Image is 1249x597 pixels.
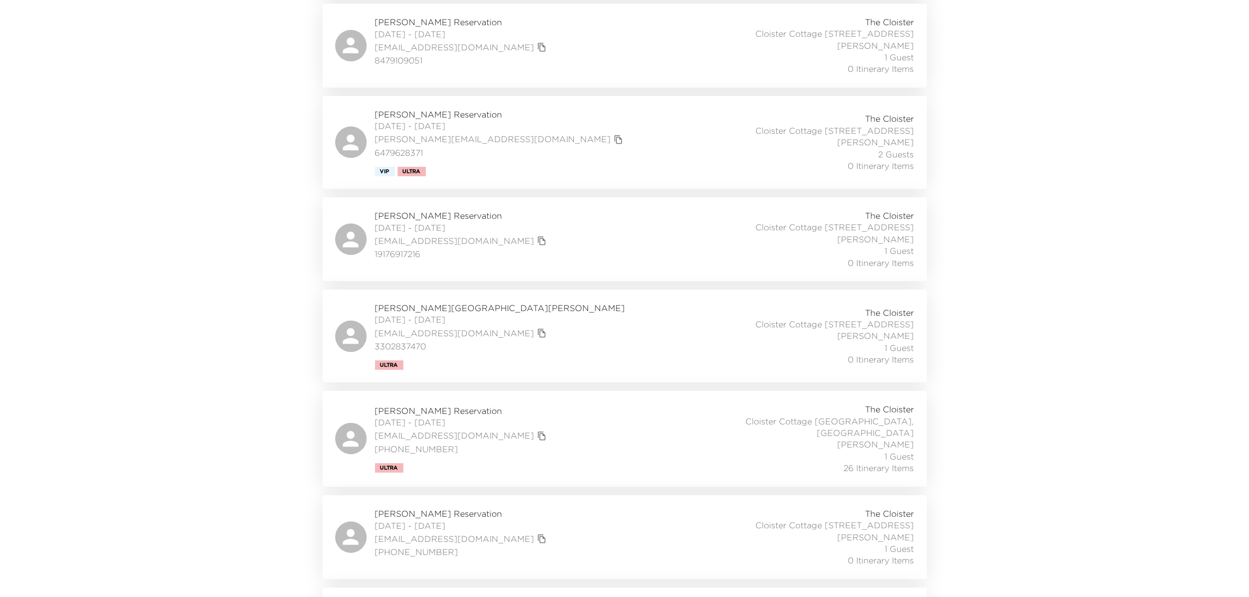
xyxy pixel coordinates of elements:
span: 0 Itinerary Items [848,63,914,74]
span: The Cloister [866,16,914,28]
span: 0 Itinerary Items [848,555,914,566]
span: [PERSON_NAME] Reservation [375,210,549,221]
span: Vip [380,168,390,175]
a: [PERSON_NAME][GEOGRAPHIC_DATA][PERSON_NAME][DATE] - [DATE][EMAIL_ADDRESS][DOMAIN_NAME]copy primar... [323,290,927,382]
span: Cloister Cottage [STREET_ADDRESS] [756,318,914,330]
span: Ultra [380,465,398,471]
span: [PERSON_NAME] Reservation [375,508,549,519]
span: Cloister Cottage [STREET_ADDRESS] [756,221,914,233]
span: [DATE] - [DATE] [375,222,549,233]
span: Cloister Cottage [STREET_ADDRESS] [756,28,914,39]
a: [EMAIL_ADDRESS][DOMAIN_NAME] [375,327,535,339]
span: 8479109051 [375,55,549,66]
span: [PHONE_NUMBER] [375,546,549,558]
span: The Cloister [866,307,914,318]
a: [PERSON_NAME] Reservation[DATE] - [DATE][PERSON_NAME][EMAIL_ADDRESS][DOMAIN_NAME]copy primary mem... [323,96,927,189]
span: 3302837470 [375,340,625,352]
span: The Cloister [866,403,914,415]
span: 1 Guest [885,342,914,354]
span: 2 Guests [879,148,914,160]
span: [PERSON_NAME] [838,439,914,450]
span: 0 Itinerary Items [848,354,914,365]
button: copy primary member email [535,233,549,248]
span: [DATE] - [DATE] [375,417,549,428]
span: The Cloister [866,210,914,221]
button: copy primary member email [611,132,626,147]
a: [EMAIL_ADDRESS][DOMAIN_NAME] [375,41,535,53]
span: [PERSON_NAME] Reservation [375,16,549,28]
span: [PERSON_NAME] [838,40,914,51]
a: [PERSON_NAME] Reservation[DATE] - [DATE][EMAIL_ADDRESS][DOMAIN_NAME]copy primary member email[PHO... [323,391,927,486]
button: copy primary member email [535,429,549,443]
span: 0 Itinerary Items [848,257,914,269]
span: [DATE] - [DATE] [375,28,549,40]
span: [PERSON_NAME] [838,136,914,148]
a: [PERSON_NAME] Reservation[DATE] - [DATE][EMAIL_ADDRESS][DOMAIN_NAME]copy primary member email8479... [323,4,927,88]
span: 0 Itinerary Items [848,160,914,172]
span: [PHONE_NUMBER] [375,443,549,455]
span: 19176917216 [375,248,549,260]
button: copy primary member email [535,531,549,546]
span: [PERSON_NAME] [838,531,914,543]
a: [EMAIL_ADDRESS][DOMAIN_NAME] [375,235,535,247]
span: [PERSON_NAME] [838,330,914,342]
a: [PERSON_NAME] Reservation[DATE] - [DATE][EMAIL_ADDRESS][DOMAIN_NAME]copy primary member email1917... [323,197,927,281]
span: [PERSON_NAME] Reservation [375,405,549,417]
span: Cloister Cottage [GEOGRAPHIC_DATA], [GEOGRAPHIC_DATA] [682,415,914,439]
span: [DATE] - [DATE] [375,520,549,531]
span: The Cloister [866,113,914,124]
span: [PERSON_NAME][GEOGRAPHIC_DATA][PERSON_NAME] [375,302,625,314]
span: 1 Guest [885,51,914,63]
span: [PERSON_NAME] Reservation [375,109,626,120]
span: Ultra [403,168,421,175]
span: Cloister Cottage [STREET_ADDRESS] [756,125,914,136]
span: 1 Guest [885,451,914,462]
span: 1 Guest [885,543,914,555]
button: copy primary member email [535,326,549,340]
a: [EMAIL_ADDRESS][DOMAIN_NAME] [375,430,535,441]
a: [PERSON_NAME][EMAIL_ADDRESS][DOMAIN_NAME] [375,133,611,145]
span: Cloister Cottage [STREET_ADDRESS] [756,519,914,531]
span: 6479628371 [375,147,626,158]
span: [PERSON_NAME] [838,233,914,245]
span: [DATE] - [DATE] [375,314,625,325]
span: The Cloister [866,508,914,519]
button: copy primary member email [535,40,549,55]
span: Ultra [380,362,398,368]
a: [PERSON_NAME] Reservation[DATE] - [DATE][EMAIL_ADDRESS][DOMAIN_NAME]copy primary member email[PHO... [323,495,927,579]
span: 26 Itinerary Items [844,462,914,474]
a: [EMAIL_ADDRESS][DOMAIN_NAME] [375,533,535,545]
span: [DATE] - [DATE] [375,120,626,132]
span: 1 Guest [885,245,914,257]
